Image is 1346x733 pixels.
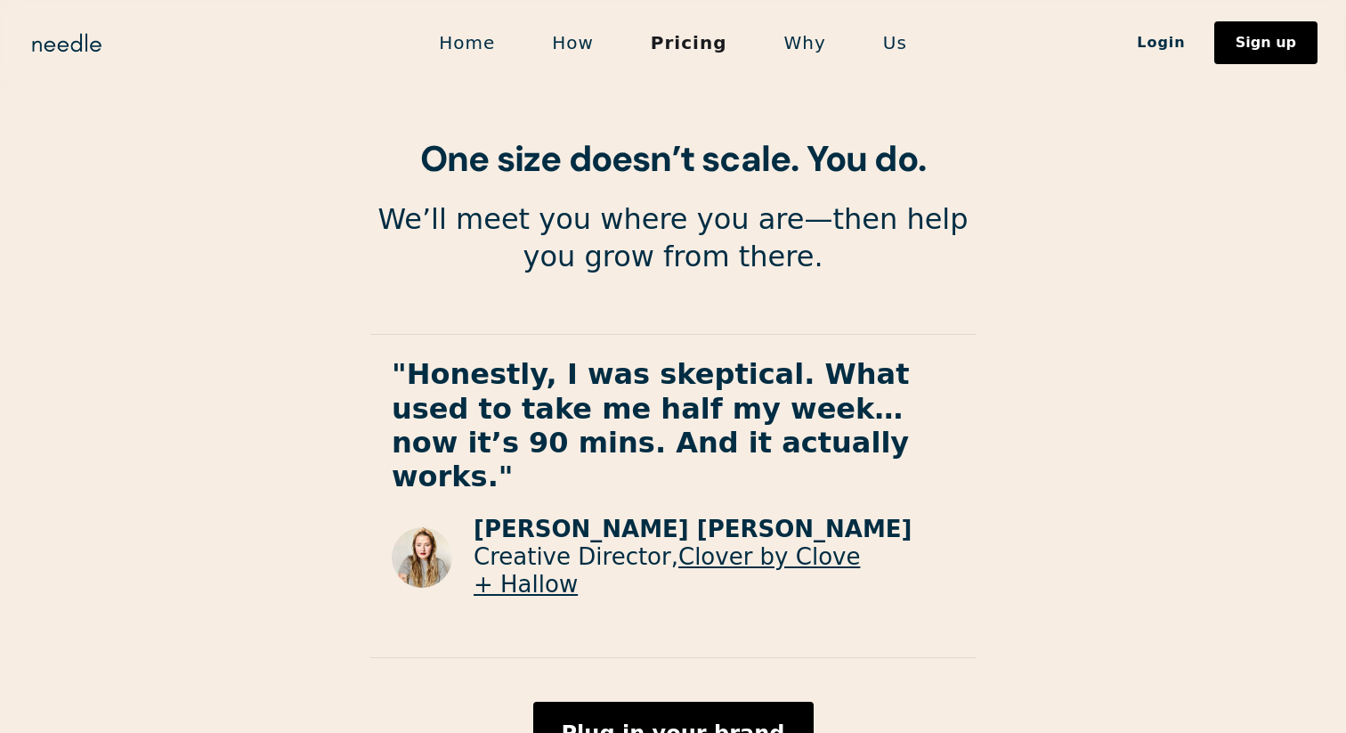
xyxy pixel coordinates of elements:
h2: One size doesn’t scale. You do. [370,137,976,180]
p: [PERSON_NAME] [PERSON_NAME] [474,516,954,543]
a: Clover by Clove + Hallow [474,543,860,598]
div: Sign up [1236,36,1296,50]
a: Pricing [622,24,756,61]
a: Sign up [1214,21,1318,64]
a: How [523,24,622,61]
a: Us [855,24,936,61]
a: Login [1108,28,1214,58]
strong: "Honestly, I was skeptical. What used to take me half my week… now it’s 90 mins. And it actually ... [392,357,909,493]
p: Creative Director, [474,543,954,599]
p: We’ll meet you where you are—then help you grow from there. [370,201,976,275]
a: Home [410,24,523,61]
a: Why [756,24,855,61]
